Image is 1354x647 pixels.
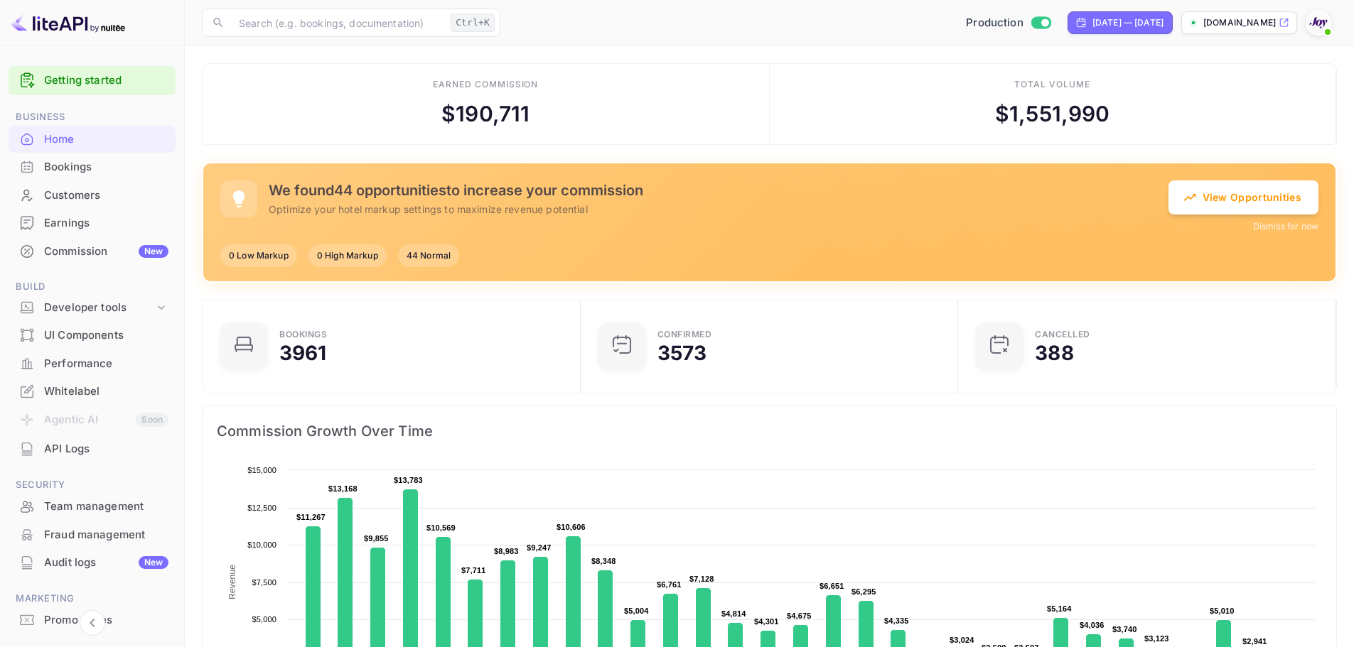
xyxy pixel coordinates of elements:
[1035,343,1073,363] div: 388
[9,549,176,577] div: Audit logsNew
[9,153,176,180] a: Bookings
[1242,637,1267,646] text: $2,941
[657,330,712,339] div: Confirmed
[527,543,552,552] text: $9,247
[557,523,586,531] text: $10,606
[689,575,714,583] text: $7,128
[44,555,168,571] div: Audit logs
[44,441,168,457] div: API Logs
[657,580,682,589] text: $6,761
[624,607,649,615] text: $5,004
[657,343,707,363] div: 3573
[9,521,176,548] a: Fraud management
[296,513,326,521] text: $11,267
[44,384,168,400] div: Whitelabel
[252,615,276,624] text: $5,000
[1035,330,1090,339] div: CANCELLED
[9,322,176,348] a: UI Components
[44,244,168,260] div: Commission
[9,279,176,295] span: Build
[44,187,168,204] div: Customers
[721,609,746,618] text: $4,814
[1253,220,1318,233] button: Dismiss for now
[9,322,176,349] div: UI Components
[279,343,327,363] div: 3961
[884,616,909,625] text: $4,335
[220,249,297,262] span: 0 Low Markup
[433,78,538,91] div: Earned commission
[966,15,1023,31] span: Production
[9,153,176,181] div: Bookings
[9,378,176,406] div: Whitelabel
[269,202,1168,217] p: Optimize your hotel markup settings to maximize revenue potential
[398,249,459,262] span: 44 Normal
[44,300,154,316] div: Developer tools
[9,521,176,549] div: Fraud management
[441,98,530,130] div: $ 190,711
[9,477,176,493] span: Security
[44,72,168,89] a: Getting started
[9,549,176,575] a: Audit logsNew
[44,612,168,629] div: Promo codes
[252,578,276,587] text: $7,500
[269,182,1168,199] h5: We found 44 opportunities to increase your commission
[247,540,276,549] text: $10,000
[9,493,176,521] div: Team management
[394,476,423,484] text: $13,783
[44,499,168,515] div: Team management
[9,210,176,237] div: Earnings
[9,435,176,462] a: API Logs
[9,238,176,264] a: CommissionNew
[1168,180,1318,214] button: View Opportunities
[230,9,445,37] input: Search (e.g. bookings, documentation)
[9,493,176,519] a: Team management
[9,607,176,633] a: Promo codes
[1047,604,1072,613] text: $5,164
[960,15,1056,31] div: Switch to Sandbox mode
[80,610,105,636] button: Collapse navigation
[787,611,812,620] text: $4,675
[139,245,168,258] div: New
[494,547,519,555] text: $8,983
[364,534,389,543] text: $9,855
[851,587,876,596] text: $6,295
[9,350,176,378] div: Performance
[9,66,176,95] div: Getting started
[1112,625,1137,634] text: $3,740
[9,182,176,208] a: Customers
[9,126,176,153] div: Home
[11,11,125,34] img: LiteAPI logo
[217,420,1322,442] span: Commission Growth Over Time
[9,295,176,320] div: Developer tools
[1144,634,1169,643] text: $3,123
[328,484,358,493] text: $13,168
[754,617,779,626] text: $4,301
[9,435,176,463] div: API Logs
[820,582,844,590] text: $6,651
[451,13,495,32] div: Ctrl+K
[44,215,168,232] div: Earnings
[1092,16,1164,29] div: [DATE] — [DATE]
[1210,607,1235,615] text: $5,010
[950,636,974,644] text: $3,024
[9,350,176,376] a: Performance
[591,557,616,565] text: $8,348
[227,565,237,599] text: Revenue
[308,249,387,262] span: 0 High Markup
[44,327,168,344] div: UI Components
[995,98,1110,130] div: $ 1,551,990
[279,330,327,339] div: Bookings
[1203,16,1276,29] p: [DOMAIN_NAME]
[44,527,168,543] div: Fraud management
[9,210,176,236] a: Earnings
[461,566,486,575] text: $7,711
[1014,78,1090,91] div: Total volume
[247,466,276,474] text: $15,000
[44,356,168,372] div: Performance
[1080,621,1105,629] text: $4,036
[247,504,276,512] text: $12,500
[44,131,168,148] div: Home
[1307,11,1330,34] img: With Joy
[9,182,176,210] div: Customers
[9,378,176,404] a: Whitelabel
